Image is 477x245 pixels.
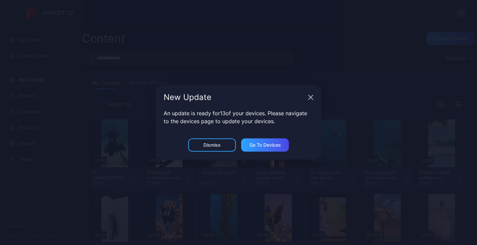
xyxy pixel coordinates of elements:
div: New Update [164,93,305,101]
button: Dismiss [188,138,236,152]
div: Go to devices [249,142,281,148]
button: Go to devices [241,138,289,152]
p: An update is ready for 13 of your devices. Please navigate to the devices page to update your dev... [164,109,313,125]
div: Dismiss [203,142,221,148]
